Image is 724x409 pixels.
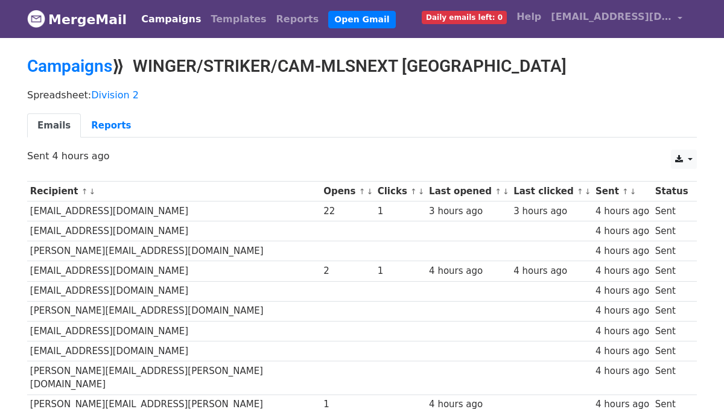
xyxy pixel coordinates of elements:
div: 4 hours ago [595,224,649,238]
a: Help [512,5,546,29]
a: ↑ [495,187,501,196]
td: [EMAIL_ADDRESS][DOMAIN_NAME] [27,281,320,301]
td: Sent [652,281,691,301]
td: Sent [652,201,691,221]
div: 4 hours ago [429,264,507,278]
a: ↑ [622,187,629,196]
a: ↑ [577,187,583,196]
div: 4 hours ago [595,204,649,218]
div: 4 hours ago [595,364,649,378]
h2: ⟫ WINGER/STRIKER/CAM-MLSNEXT [GEOGRAPHIC_DATA] [27,56,697,77]
td: Sent [652,361,691,395]
td: [EMAIL_ADDRESS][DOMAIN_NAME] [27,341,320,361]
td: Sent [652,221,691,241]
a: Templates [206,7,271,31]
div: 1 [378,264,424,278]
th: Sent [592,182,652,201]
th: Recipient [27,182,320,201]
a: ↑ [410,187,417,196]
th: Opens [320,182,375,201]
th: Status [652,182,691,201]
a: ↑ [359,187,366,196]
div: 22 [323,204,372,218]
div: 4 hours ago [595,304,649,318]
td: [EMAIL_ADDRESS][DOMAIN_NAME] [27,201,320,221]
a: ↓ [630,187,637,196]
div: 4 hours ago [595,244,649,258]
a: Campaigns [27,56,112,76]
td: [EMAIL_ADDRESS][DOMAIN_NAME] [27,321,320,341]
a: Reports [271,7,324,31]
a: [EMAIL_ADDRESS][DOMAIN_NAME] [546,5,687,33]
a: ↓ [418,187,425,196]
a: Division 2 [91,89,139,101]
iframe: Chat Widget [664,351,724,409]
a: Emails [27,113,81,138]
span: Daily emails left: 0 [422,11,507,24]
span: [EMAIL_ADDRESS][DOMAIN_NAME] [551,10,672,24]
div: 4 hours ago [595,264,649,278]
a: MergeMail [27,7,127,32]
a: Reports [81,113,141,138]
th: Last clicked [510,182,592,201]
td: [PERSON_NAME][EMAIL_ADDRESS][PERSON_NAME][DOMAIN_NAME] [27,361,320,395]
img: MergeMail logo [27,10,45,28]
div: 1 [378,204,424,218]
a: Open Gmail [328,11,395,28]
div: 4 hours ago [595,344,649,358]
td: [PERSON_NAME][EMAIL_ADDRESS][DOMAIN_NAME] [27,241,320,261]
div: 4 hours ago [595,284,649,298]
a: Campaigns [136,7,206,31]
a: ↓ [503,187,509,196]
td: Sent [652,241,691,261]
td: [EMAIL_ADDRESS][DOMAIN_NAME] [27,261,320,281]
div: 3 hours ago [513,204,589,218]
a: ↑ [81,187,88,196]
a: ↓ [366,187,373,196]
td: [EMAIL_ADDRESS][DOMAIN_NAME] [27,221,320,241]
th: Last opened [426,182,510,201]
td: Sent [652,301,691,321]
p: Sent 4 hours ago [27,150,697,162]
a: ↓ [585,187,591,196]
div: 2 [323,264,372,278]
td: Sent [652,261,691,281]
div: 4 hours ago [595,325,649,338]
a: Daily emails left: 0 [417,5,512,29]
div: 3 hours ago [429,204,507,218]
th: Clicks [375,182,426,201]
div: 4 hours ago [513,264,589,278]
td: [PERSON_NAME][EMAIL_ADDRESS][DOMAIN_NAME] [27,301,320,321]
td: Sent [652,321,691,341]
a: ↓ [89,187,95,196]
p: Spreadsheet: [27,89,697,101]
td: Sent [652,341,691,361]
